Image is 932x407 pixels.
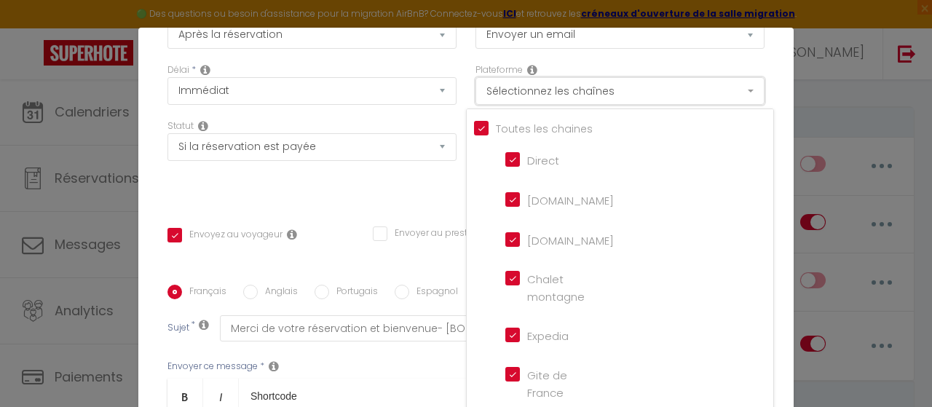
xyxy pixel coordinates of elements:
[475,77,765,105] button: Sélectionnez les chaînes
[258,285,298,301] label: Anglais
[198,120,208,132] i: Booking status
[520,271,585,305] label: Chalet montagne
[199,319,209,331] i: Subject
[269,360,279,372] i: Message
[200,64,210,76] i: Action Time
[287,229,297,240] i: Envoyer au voyageur
[167,63,189,77] label: Délai
[520,367,583,401] label: Gite de France
[182,285,226,301] label: Français
[527,64,537,76] i: Action Channel
[12,6,55,50] button: Ouvrir le widget de chat LiveChat
[475,63,523,77] label: Plateforme
[167,119,194,133] label: Statut
[409,285,458,301] label: Espagnol
[167,360,258,374] label: Envoyer ce message
[329,285,378,301] label: Portugais
[167,321,189,336] label: Sujet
